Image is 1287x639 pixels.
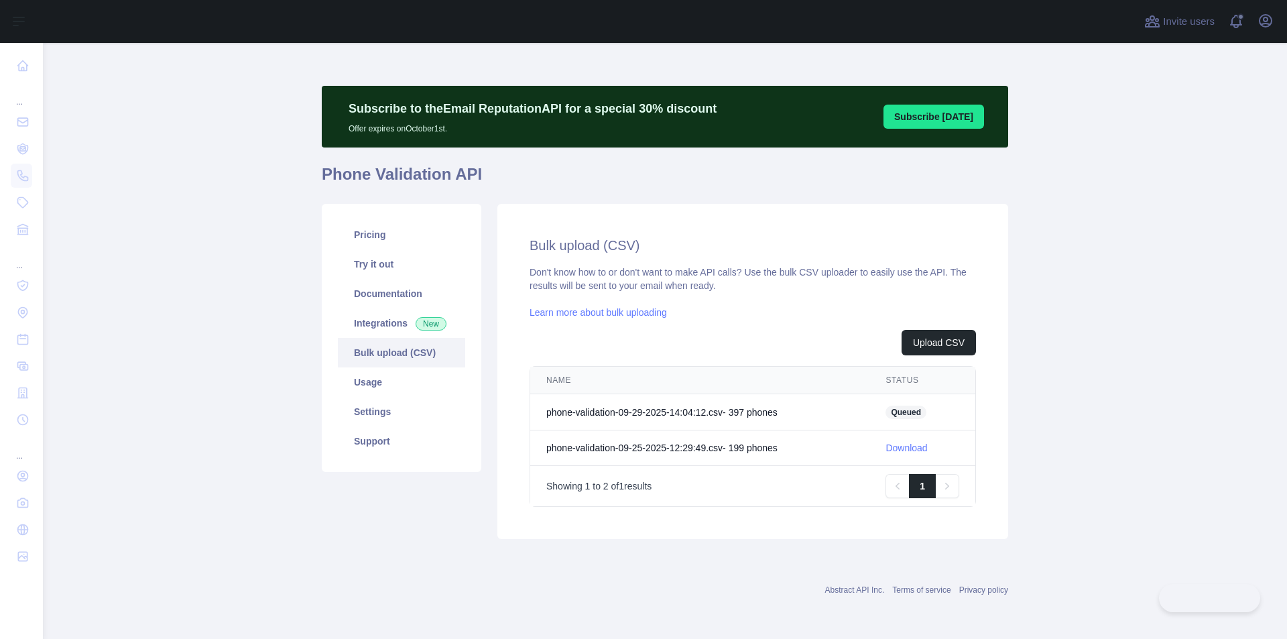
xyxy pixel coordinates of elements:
p: Subscribe to the Email Reputation API for a special 30 % discount [349,99,717,118]
a: Settings [338,397,465,426]
a: 1 [909,474,936,498]
a: Usage [338,367,465,397]
nav: Pagination [885,474,959,498]
a: Terms of service [892,585,951,595]
p: Showing to of results [546,479,652,493]
td: phone-validation-09-29-2025-14:04:12.csv - 397 phone s [530,394,869,430]
h1: Phone Validation API [322,164,1008,196]
a: Privacy policy [959,585,1008,595]
a: Pricing [338,220,465,249]
a: Bulk upload (CSV) [338,338,465,367]
span: Invite users [1163,14,1215,30]
div: ... [11,80,32,107]
div: Don't know how to or don't want to make API calls? Use the bulk CSV uploader to easily use the AP... [530,266,976,507]
a: Integrations New [338,308,465,338]
span: 2 [603,481,609,491]
a: Support [338,426,465,456]
td: phone-validation-09-25-2025-12:29:49.csv - 199 phone s [530,430,869,466]
span: 1 [619,481,624,491]
span: New [416,317,446,331]
a: Abstract API Inc. [825,585,885,595]
button: Upload CSV [902,330,976,355]
span: 1 [585,481,591,491]
button: Invite users [1142,11,1217,32]
th: NAME [530,367,869,394]
h2: Bulk upload (CSV) [530,236,976,255]
div: ... [11,244,32,271]
span: Queued [885,406,926,419]
a: Documentation [338,279,465,308]
a: Download [885,443,927,453]
th: STATUS [869,367,975,394]
a: Learn more about bulk uploading [530,307,667,318]
p: Offer expires on October 1st. [349,118,717,134]
div: ... [11,434,32,461]
button: Subscribe [DATE] [883,105,984,129]
iframe: Toggle Customer Support [1159,584,1260,612]
a: Try it out [338,249,465,279]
